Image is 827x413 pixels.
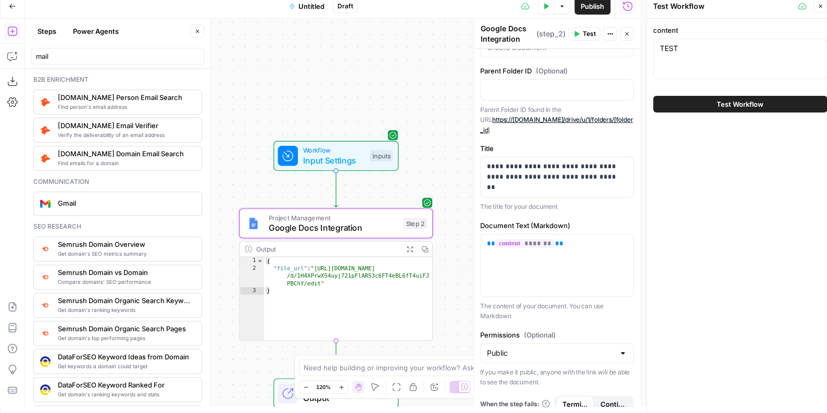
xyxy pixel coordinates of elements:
span: Google Docs Integration [268,221,398,234]
div: Step 2 [404,218,428,229]
span: ( step_2 ) [536,29,566,39]
span: Project Management [268,212,398,222]
div: Inputs [370,150,393,161]
span: Input Settings [303,154,365,167]
span: Get domain's SEO metrics summary [58,249,193,258]
div: Project ManagementGoogle Docs IntegrationStep 2Output{ "file_url":"[URL][DOMAIN_NAME] /d/1H4XPrwX... [239,208,433,341]
p: Parent Folder ID found in the URL ] [480,105,634,135]
span: DataForSEO Keyword Ranked For [58,380,193,390]
span: Get domain's ranking keywords and stats [58,390,193,398]
span: Get domain's top performing pages [58,334,193,342]
div: 2 [240,265,264,287]
div: Output [256,244,398,254]
img: gmail%20(1).png [40,198,51,209]
div: Communication [33,177,202,186]
span: Semrush Domain Organic Search Keywords [58,295,193,306]
span: Output [303,392,371,404]
span: 120% [316,383,331,391]
p: The content of your document. You can use Markdown [480,301,634,321]
span: [DOMAIN_NAME] Domain Email Search [58,148,193,159]
textarea: Google Docs Integration [481,23,534,44]
p: The title for your document [480,202,634,212]
img: Instagram%20post%20-%201%201.png [247,217,260,230]
label: content [653,25,827,35]
a: When the step fails: [480,399,550,409]
img: otu06fjiulrdwrqmbs7xihm55rg9 [40,329,51,337]
span: Draft [337,2,353,11]
img: qj0lddqgokrswkyaqb1p9cmo0sp5 [40,356,51,367]
span: Compare domains' SEO performance [58,278,193,286]
button: Power Agents [67,23,125,40]
span: Semrush Domain vs Domain [58,267,193,278]
textarea: TEST [660,43,820,54]
span: Verify the deliverability of an email address [58,131,193,139]
span: Untitled [298,1,324,11]
span: Toggle code folding, rows 1 through 3 [257,257,264,265]
button: Test [569,27,600,41]
div: 1 [240,257,264,265]
label: Document Text (Markdown) [480,220,634,231]
span: Find emails for a domain [58,159,193,167]
span: Semrush Domain Organic Search Pages [58,323,193,334]
input: Search steps [36,51,199,61]
span: Publish [581,1,604,11]
div: B2b enrichment [33,75,202,84]
span: (Optional) [536,66,568,76]
span: Terminate Workflow [562,399,588,409]
img: pldo0csms1a1dhwc6q9p59if9iaj [40,125,51,135]
span: Workflow [303,145,365,155]
span: [DOMAIN_NAME] Person Email Search [58,92,193,103]
span: Semrush Domain Overview [58,239,193,249]
div: Seo research [33,222,202,231]
span: Get keywords a domain could target [58,362,193,370]
label: Permissions [480,330,634,340]
img: pda2t1ka3kbvydj0uf1ytxpc9563 [40,97,51,107]
label: Parent Folder ID [480,66,634,76]
img: 3iojl28do7crl10hh26nxau20pae [40,384,51,395]
img: zn8kcn4lc16eab7ly04n2pykiy7x [40,272,51,281]
div: 3 [240,287,264,294]
img: 8sr9m752o402vsyv5xlmk1fykvzq [40,153,51,164]
button: Steps [31,23,62,40]
button: Continue [594,396,632,412]
div: Single OutputOutputEnd [239,378,433,408]
span: Find person's email address [58,103,193,111]
div: WorkflowInput SettingsInputs [239,141,433,171]
span: Continue [600,399,625,409]
button: Test Workflow [653,96,827,112]
img: p4kt2d9mz0di8532fmfgvfq6uqa0 [40,301,51,309]
span: (Optional) [524,330,556,340]
span: Test [583,29,596,39]
label: Title [480,143,634,154]
span: DataForSEO Keyword Ideas from Domain [58,352,193,362]
img: 4e4w6xi9sjogcjglmt5eorgxwtyu [40,244,51,253]
span: Gmail [58,198,193,208]
input: Public [487,348,615,358]
a: https://[DOMAIN_NAME]/drive/u/1/folders/[folder_id [480,116,633,134]
span: Get domain's ranking keywords [58,306,193,314]
span: Test Workflow [717,99,763,109]
span: [DOMAIN_NAME] Email Verifier [58,120,193,131]
p: If you make it public, anyone with the link will be able to see the document. [480,367,634,387]
g: Edge from start to step_2 [334,171,337,207]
